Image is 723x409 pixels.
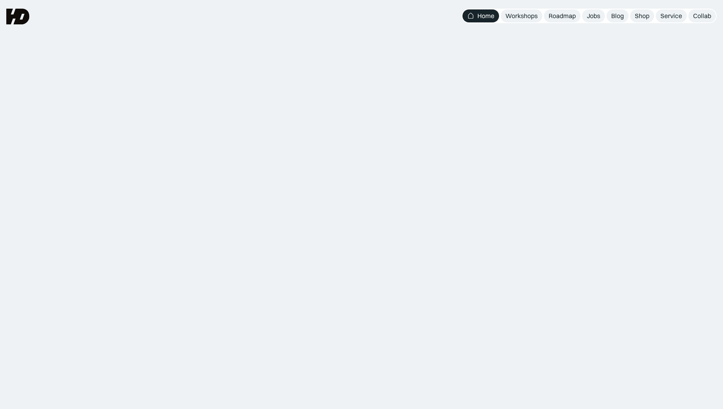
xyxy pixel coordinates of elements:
div: Workshops [505,12,538,20]
a: Shop [630,9,654,22]
a: Workshops [501,9,542,22]
div: Collab [693,12,711,20]
div: Roadmap [549,12,576,20]
div: Blog [611,12,624,20]
div: Jobs [587,12,600,20]
a: Service [656,9,687,22]
a: Blog [607,9,629,22]
a: Jobs [582,9,605,22]
a: Home [462,9,499,22]
a: Collab [688,9,716,22]
a: Roadmap [544,9,581,22]
div: Shop [635,12,649,20]
div: Home [477,12,494,20]
div: Service [660,12,682,20]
